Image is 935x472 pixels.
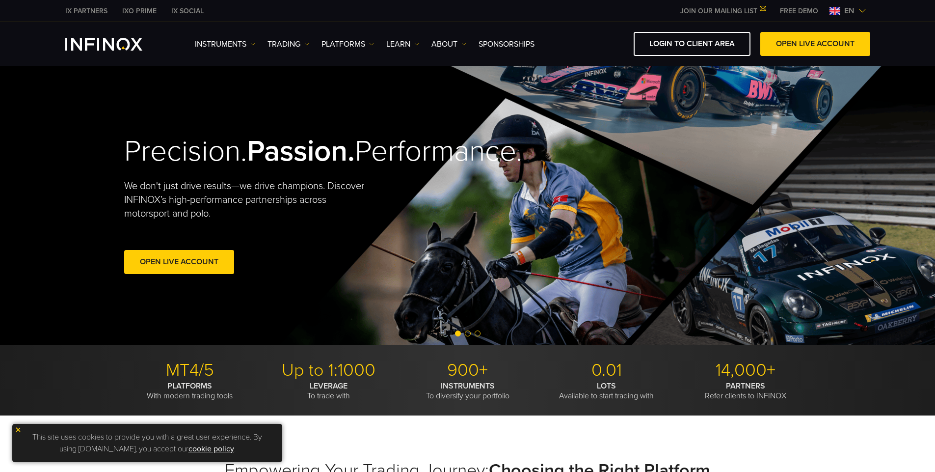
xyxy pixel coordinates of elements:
strong: INSTRUMENTS [441,381,495,391]
strong: PARTNERS [726,381,765,391]
strong: LEVERAGE [310,381,347,391]
span: Go to slide 2 [465,331,471,336]
p: MT4/5 [124,360,256,381]
a: SPONSORSHIPS [479,38,534,50]
strong: PLATFORMS [167,381,212,391]
a: INFINOX MENU [773,6,826,16]
p: To trade with [263,381,395,401]
p: 14,000+ [680,360,811,381]
p: With modern trading tools [124,381,256,401]
a: Learn [386,38,419,50]
a: PLATFORMS [321,38,374,50]
p: To diversify your portfolio [402,381,534,401]
a: INFINOX [115,6,164,16]
h2: Precision. Performance. [124,134,433,169]
a: Open Live Account [124,250,234,274]
a: INFINOX Logo [65,38,165,51]
strong: LOTS [597,381,616,391]
p: This site uses cookies to provide you with a great user experience. By using [DOMAIN_NAME], you a... [17,429,277,457]
p: Refer clients to INFINOX [680,381,811,401]
p: Up to 1:1000 [263,360,395,381]
a: TRADING [267,38,309,50]
span: Go to slide 1 [455,331,461,336]
a: Instruments [195,38,255,50]
p: Available to start trading with [541,381,672,401]
img: yellow close icon [15,426,22,433]
a: INFINOX [58,6,115,16]
strong: Passion. [247,134,355,169]
span: en [840,5,858,17]
a: ABOUT [431,38,466,50]
p: 900+ [402,360,534,381]
p: 0.01 [541,360,672,381]
span: Go to slide 3 [475,331,481,336]
a: LOGIN TO CLIENT AREA [634,32,750,56]
a: cookie policy [188,444,234,454]
a: OPEN LIVE ACCOUNT [760,32,870,56]
a: INFINOX [164,6,211,16]
a: JOIN OUR MAILING LIST [673,7,773,15]
p: We don't just drive results—we drive champions. Discover INFINOX’s high-performance partnerships ... [124,179,372,221]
